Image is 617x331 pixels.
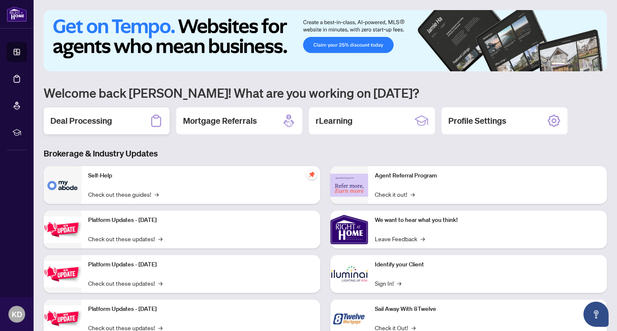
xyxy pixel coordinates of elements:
[375,234,425,243] a: Leave Feedback→
[88,171,314,180] p: Self-Help
[375,305,600,314] p: Sail Away With 8Twelve
[375,260,600,269] p: Identify your Client
[582,63,585,66] button: 4
[88,260,314,269] p: Platform Updates - [DATE]
[575,63,578,66] button: 3
[7,6,27,22] img: logo
[375,279,401,288] a: Sign In!→
[330,255,368,293] img: Identify your Client
[583,302,609,327] button: Open asap
[330,211,368,248] img: We want to hear what you think!
[421,234,425,243] span: →
[375,216,600,225] p: We want to hear what you think!
[88,190,159,199] a: Check out these guides!→
[448,115,506,127] h2: Profile Settings
[375,190,415,199] a: Check it out!→
[88,216,314,225] p: Platform Updates - [DATE]
[158,279,162,288] span: →
[50,115,112,127] h2: Deal Processing
[330,174,368,197] img: Agent Referral Program
[568,63,572,66] button: 2
[316,115,353,127] h2: rLearning
[154,190,159,199] span: →
[44,261,81,287] img: Platform Updates - July 8, 2025
[397,279,401,288] span: →
[12,308,22,320] span: KD
[410,190,415,199] span: →
[588,63,592,66] button: 5
[552,63,565,66] button: 1
[44,216,81,243] img: Platform Updates - July 21, 2025
[44,85,607,101] h1: Welcome back [PERSON_NAME]! What are you working on [DATE]?
[44,166,81,204] img: Self-Help
[595,63,599,66] button: 6
[375,171,600,180] p: Agent Referral Program
[88,305,314,314] p: Platform Updates - [DATE]
[44,148,607,159] h3: Brokerage & Industry Updates
[158,234,162,243] span: →
[183,115,257,127] h2: Mortgage Referrals
[44,10,607,71] img: Slide 0
[88,279,162,288] a: Check out these updates!→
[88,234,162,243] a: Check out these updates!→
[307,169,317,180] span: pushpin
